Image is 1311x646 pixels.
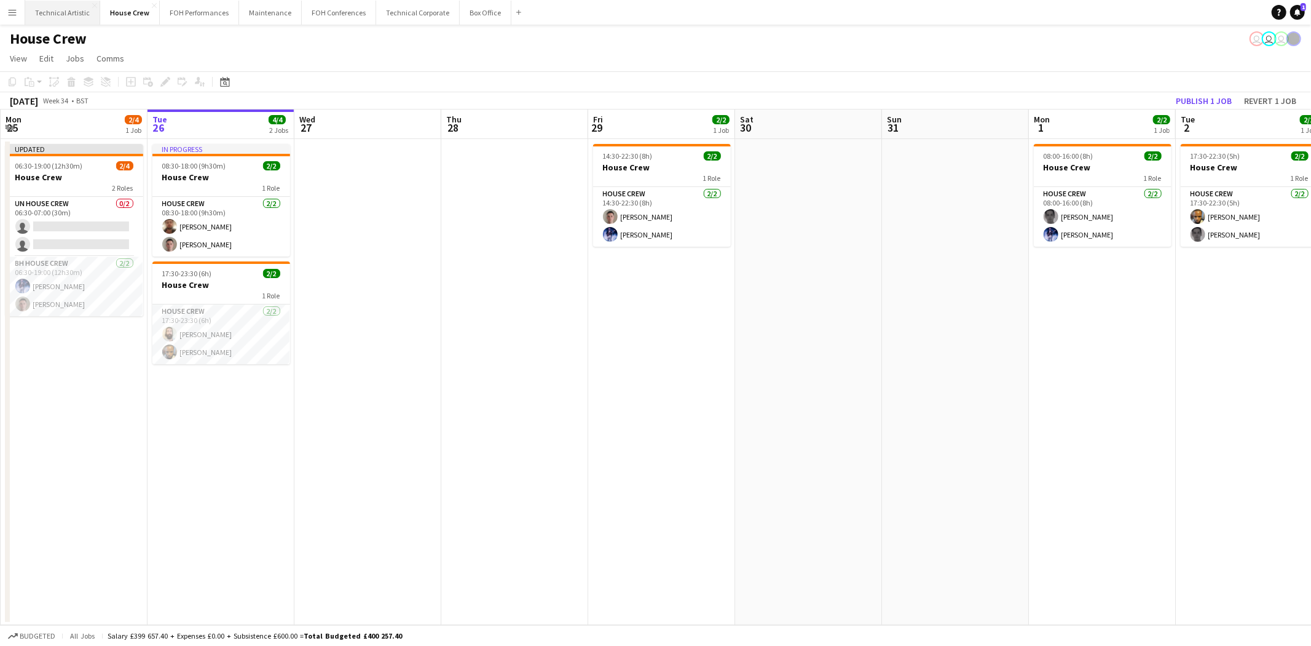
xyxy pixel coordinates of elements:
span: 28 [444,121,462,135]
app-job-card: 17:30-23:30 (6h)2/2House Crew1 RoleHouse Crew2/217:30-23:30 (6h)[PERSON_NAME][PERSON_NAME] [152,261,290,364]
span: View [10,53,27,64]
span: Tue [152,114,167,125]
span: Comms [96,53,124,64]
a: View [5,50,32,66]
span: Total Budgeted £400 257.40 [304,631,402,640]
button: Maintenance [239,1,302,25]
app-user-avatar: Sally PERM Pochciol [1262,31,1277,46]
div: 1 Job [125,126,141,135]
div: 1 Job [1154,126,1170,135]
span: Tue [1181,114,1195,125]
app-card-role: BH House Crew2/206:30-19:00 (12h30m)[PERSON_NAME][PERSON_NAME] [6,257,143,316]
span: 2/2 [704,151,721,161]
span: 17:30-22:30 (5h) [1191,151,1240,161]
app-user-avatar: Gabrielle Barr [1286,31,1301,46]
button: Box Office [460,1,511,25]
span: 1 Role [1144,173,1162,183]
span: 1 Role [262,183,280,193]
div: Salary £399 657.40 + Expenses £0.00 + Subsistence £600.00 = [108,631,402,640]
button: Budgeted [6,629,57,643]
span: 1 Role [262,291,280,300]
a: Edit [34,50,58,66]
span: Wed [299,114,315,125]
span: 29 [591,121,603,135]
button: House Crew [100,1,160,25]
button: Technical Corporate [376,1,460,25]
span: Mon [1034,114,1050,125]
span: 08:00-16:00 (8h) [1044,151,1093,161]
app-job-card: Updated06:30-19:00 (12h30m)2/4House Crew2 RolesUN House Crew0/206:30-07:00 (30m) BH House Crew2/2... [6,144,143,316]
span: 06:30-19:00 (12h30m) [15,161,83,170]
span: 2/2 [1153,115,1170,124]
span: 30 [738,121,754,135]
app-job-card: In progress08:30-18:00 (9h30m)2/2House Crew1 RoleHouse Crew2/208:30-18:00 (9h30m)[PERSON_NAME][PE... [152,144,290,257]
app-job-card: 14:30-22:30 (8h)2/2House Crew1 RoleHouse Crew2/214:30-22:30 (8h)[PERSON_NAME][PERSON_NAME] [593,144,731,247]
span: Thu [446,114,462,125]
span: 2/2 [263,269,280,278]
span: 2 [1179,121,1195,135]
span: Fri [593,114,603,125]
span: 26 [151,121,167,135]
span: All jobs [68,631,97,640]
span: 1 Role [703,173,721,183]
app-card-role: House Crew2/214:30-22:30 (8h)[PERSON_NAME][PERSON_NAME] [593,187,731,247]
button: FOH Conferences [302,1,376,25]
span: 25 [4,121,22,135]
h3: House Crew [1034,162,1171,173]
div: Updated [6,144,143,154]
span: Week 34 [41,96,71,105]
button: Revert 1 job [1239,93,1301,109]
button: FOH Performances [160,1,239,25]
span: 2/4 [125,115,142,124]
span: 1 [1301,3,1306,11]
a: Comms [92,50,129,66]
button: Publish 1 job [1171,93,1237,109]
app-user-avatar: Sally PERM Pochciol [1250,31,1264,46]
span: 1 Role [1291,173,1309,183]
div: [DATE] [10,95,38,107]
span: 4/4 [269,115,286,124]
div: BST [76,96,89,105]
h3: House Crew [593,162,731,173]
h1: House Crew [10,30,87,48]
span: 1 [1032,121,1050,135]
h3: House Crew [6,172,143,183]
span: 2/4 [116,161,133,170]
span: Sun [887,114,902,125]
h3: House Crew [152,279,290,290]
span: Mon [6,114,22,125]
app-card-role: UN House Crew0/206:30-07:00 (30m) [6,197,143,257]
span: Budgeted [20,632,55,640]
span: 2/2 [712,115,730,124]
span: 2/2 [263,161,280,170]
span: 2/2 [1291,151,1309,161]
span: Edit [39,53,53,64]
div: In progress [152,144,290,154]
span: 27 [297,121,315,135]
a: Jobs [61,50,89,66]
button: Technical Artistic [25,1,100,25]
div: 1 Job [713,126,729,135]
app-user-avatar: Gloria Hamlyn [1274,31,1289,46]
span: 17:30-23:30 (6h) [162,269,212,278]
span: 2 Roles [112,183,133,193]
span: 2/2 [1144,151,1162,161]
a: 1 [1290,5,1305,20]
span: Jobs [66,53,84,64]
span: 14:30-22:30 (8h) [603,151,653,161]
div: 2 Jobs [269,126,288,135]
span: 31 [885,121,902,135]
app-card-role: House Crew2/208:30-18:00 (9h30m)[PERSON_NAME][PERSON_NAME] [152,197,290,257]
app-card-role: House Crew2/217:30-23:30 (6h)[PERSON_NAME][PERSON_NAME] [152,305,290,364]
span: 08:30-18:00 (9h30m) [162,161,226,170]
h3: House Crew [152,172,290,183]
span: Sat [740,114,754,125]
app-job-card: 08:00-16:00 (8h)2/2House Crew1 RoleHouse Crew2/208:00-16:00 (8h)[PERSON_NAME][PERSON_NAME] [1034,144,1171,247]
app-card-role: House Crew2/208:00-16:00 (8h)[PERSON_NAME][PERSON_NAME] [1034,187,1171,247]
